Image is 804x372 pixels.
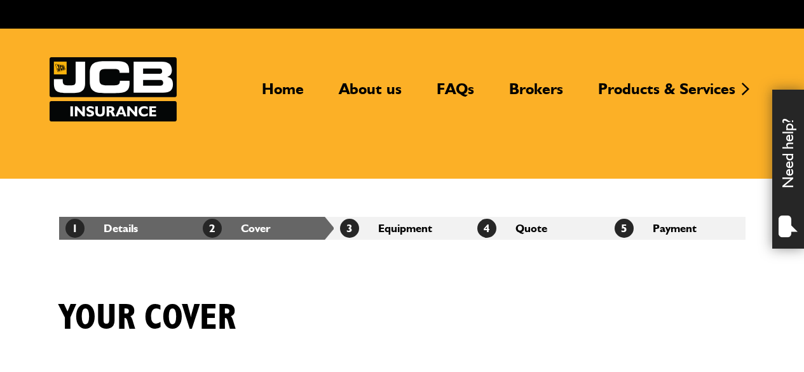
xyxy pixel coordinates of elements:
[50,57,177,121] a: JCB Insurance Services
[340,219,359,238] span: 3
[772,90,804,249] div: Need help?
[65,221,138,235] a: 1Details
[427,79,484,109] a: FAQs
[471,217,608,240] li: Quote
[252,79,313,109] a: Home
[477,219,496,238] span: 4
[59,297,236,340] h1: Your cover
[50,57,177,121] img: JCB Insurance Services logo
[65,219,85,238] span: 1
[589,79,745,109] a: Products & Services
[203,219,222,238] span: 2
[608,217,746,240] li: Payment
[334,217,471,240] li: Equipment
[196,217,334,240] li: Cover
[615,219,634,238] span: 5
[329,79,411,109] a: About us
[500,79,573,109] a: Brokers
